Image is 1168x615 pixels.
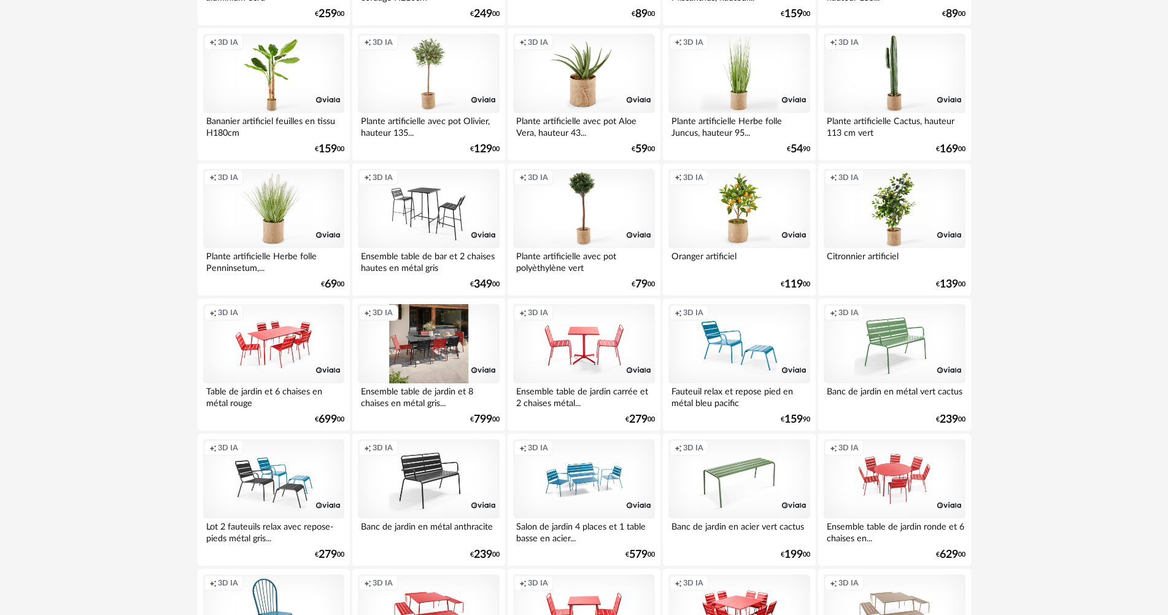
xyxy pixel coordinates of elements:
a: Creation icon 3D IA Table de jardin et 6 chaises en métal rouge €69900 [198,299,350,431]
span: Creation icon [830,37,837,47]
div: Plante artificielle avec pot Aloe Vera, hauteur 43... [513,113,654,138]
div: Plante artificielle Cactus, hauteur 113 cm vert [824,113,965,138]
span: 3D IA [838,443,859,453]
span: 3D IA [218,443,238,453]
span: Creation icon [830,173,837,182]
div: Plante artificielle Herbe folle Juncus, hauteur 95... [668,113,810,138]
a: Creation icon 3D IA Lot 2 fauteuils relax avec repose-pieds métal gris... €27900 [198,434,350,566]
span: Creation icon [364,308,371,318]
div: Plante artificielle Herbe folle Penninsetum,... [203,248,344,273]
div: Plante artificielle avec pot Olivier, hauteur 135... [358,113,499,138]
span: 3D IA [528,578,548,588]
span: 239 [474,550,492,559]
span: 279 [319,550,337,559]
span: Creation icon [519,308,527,318]
span: 79 [635,280,648,289]
a: Creation icon 3D IA Plante artificielle Herbe folle Juncus, hauteur 95... €5490 [663,28,815,161]
div: € 00 [781,550,810,559]
span: Creation icon [209,37,217,47]
div: € 00 [936,280,965,289]
a: Creation icon 3D IA Plante artificielle Herbe folle Penninsetum,... €6900 [198,163,350,296]
a: Creation icon 3D IA Plante artificielle avec pot polyèthylène vert €7900 [508,163,660,296]
span: Creation icon [364,578,371,588]
span: 139 [940,280,958,289]
div: € 90 [781,415,810,424]
span: 3D IA [838,578,859,588]
div: € 00 [625,550,655,559]
span: Creation icon [675,578,682,588]
div: € 00 [315,550,344,559]
span: 159 [784,10,803,18]
div: € 00 [936,550,965,559]
span: Creation icon [364,37,371,47]
div: € 00 [632,145,655,154]
a: Creation icon 3D IA Plante artificielle avec pot Aloe Vera, hauteur 43... €5900 [508,28,660,161]
div: € 00 [315,145,344,154]
span: Creation icon [209,308,217,318]
a: Creation icon 3D IA Ensemble table de bar et 2 chaises hautes en métal gris €34900 [352,163,505,296]
div: Ensemble table de jardin carrée et 2 chaises métal... [513,383,654,408]
span: 279 [629,415,648,424]
span: Creation icon [364,443,371,453]
a: Creation icon 3D IA Bananier artificiel feuilles en tissu H180cm €15900 [198,28,350,161]
div: € 00 [632,280,655,289]
a: Creation icon 3D IA Banc de jardin en métal anthracite €23900 [352,434,505,566]
span: 3D IA [683,37,703,47]
span: 119 [784,280,803,289]
div: Fauteuil relax et repose pied en métal bleu pacific [668,383,810,408]
div: € 00 [936,145,965,154]
div: € 90 [787,145,810,154]
span: 629 [940,550,958,559]
span: 3D IA [838,308,859,318]
span: 3D IA [218,173,238,182]
div: € 00 [942,10,965,18]
span: Creation icon [675,443,682,453]
span: 3D IA [838,173,859,182]
span: 3D IA [528,37,548,47]
div: € 00 [470,415,500,424]
a: Creation icon 3D IA Salon de jardin 4 places et 1 table basse en acier... €57900 [508,434,660,566]
div: € 00 [470,10,500,18]
span: 3D IA [373,578,393,588]
span: 159 [319,145,337,154]
a: Creation icon 3D IA Plante artificielle avec pot Olivier, hauteur 135... €12900 [352,28,505,161]
span: 3D IA [373,37,393,47]
span: 3D IA [218,308,238,318]
span: 89 [946,10,958,18]
span: 259 [319,10,337,18]
a: Creation icon 3D IA Oranger artificiel €11900 [663,163,815,296]
div: Banc de jardin en métal anthracite [358,519,499,543]
div: Bananier artificiel feuilles en tissu H180cm [203,113,344,138]
div: Lot 2 fauteuils relax avec repose-pieds métal gris... [203,519,344,543]
a: Creation icon 3D IA Banc de jardin en métal vert cactus €23900 [818,299,970,431]
div: € 00 [470,550,500,559]
span: Creation icon [675,37,682,47]
div: € 00 [321,280,344,289]
span: 3D IA [683,578,703,588]
a: Creation icon 3D IA Plante artificielle Cactus, hauteur 113 cm vert €16900 [818,28,970,161]
span: 3D IA [838,37,859,47]
span: Creation icon [830,443,837,453]
span: 3D IA [218,37,238,47]
a: Creation icon 3D IA Ensemble table de jardin ronde et 6 chaises en... €62900 [818,434,970,566]
span: 249 [474,10,492,18]
div: € 00 [315,10,344,18]
div: € 00 [781,10,810,18]
span: Creation icon [519,173,527,182]
div: € 00 [315,415,344,424]
span: 3D IA [528,443,548,453]
div: Table de jardin et 6 chaises en métal rouge [203,383,344,408]
span: 3D IA [683,443,703,453]
span: 3D IA [683,308,703,318]
span: 54 [791,145,803,154]
span: Creation icon [675,308,682,318]
span: 239 [940,415,958,424]
div: € 00 [632,10,655,18]
div: € 00 [781,280,810,289]
div: Ensemble table de jardin et 8 chaises en métal gris... [358,383,499,408]
span: Creation icon [675,173,682,182]
span: 129 [474,145,492,154]
a: Creation icon 3D IA Ensemble table de jardin carrée et 2 chaises métal... €27900 [508,299,660,431]
span: Creation icon [519,443,527,453]
span: 3D IA [683,173,703,182]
